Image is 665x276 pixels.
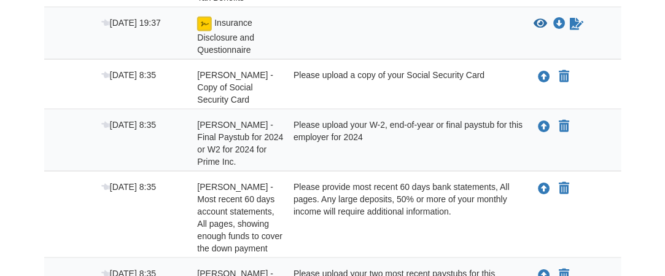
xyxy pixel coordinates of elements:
a: Sign Form [569,17,585,31]
div: Please provide most recent 60 days bank statements, All pages. Any large deposits, 50% or more of... [284,181,525,254]
button: Upload James Asmathe - Copy of Social Security Card [537,69,552,85]
button: Declare James Asmathe - Copy of Social Security Card not applicable [558,69,571,84]
span: [DATE] 8:35 [101,120,156,130]
span: [DATE] 8:35 [101,182,156,192]
div: Please upload a copy of your Social Security Card [284,69,525,106]
button: Upload James Asmathe - Final Paystub for 2024 or W2 for 2024 for Prime Inc. [537,119,552,135]
span: [PERSON_NAME] - Copy of Social Security Card [197,70,273,104]
div: Please upload your W-2, end-of-year or final paystub for this employer for 2024 [284,119,525,168]
a: Download Insurance Disclosure and Questionnaire [554,19,566,29]
button: Upload James Asmathe - Most recent 60 days account statements, All pages, showing enough funds to... [537,181,552,197]
img: Ready for you to esign [197,17,212,31]
span: [DATE] 19:37 [101,18,161,28]
button: Declare James Asmathe - Final Paystub for 2024 or W2 for 2024 for Prime Inc. not applicable [558,119,571,134]
button: Declare James Asmathe - Most recent 60 days account statements, All pages, showing enough funds t... [558,181,571,196]
button: View Insurance Disclosure and Questionnaire [534,18,548,30]
span: [DATE] 8:35 [101,70,156,80]
span: [PERSON_NAME] - Most recent 60 days account statements, All pages, showing enough funds to cover ... [197,182,282,253]
span: Insurance Disclosure and Questionnaire [197,18,254,55]
span: [PERSON_NAME] - Final Paystub for 2024 or W2 for 2024 for Prime Inc. [197,120,283,167]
